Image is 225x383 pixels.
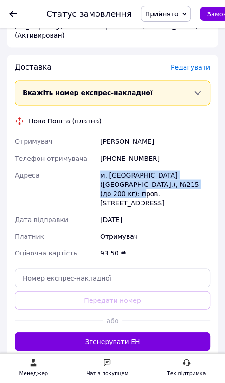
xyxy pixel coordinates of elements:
[15,232,44,240] span: Платник
[98,211,212,228] div: [DATE]
[15,154,87,162] span: Телефон отримувача
[15,216,68,223] span: Дата відправки
[9,9,17,19] div: Повернутися назад
[171,64,210,71] span: Редагувати
[15,249,77,256] span: Оціночна вартість
[15,268,210,287] input: Номер експрес-накладної
[86,369,128,378] div: Чат з покупцем
[98,150,212,166] div: [PHONE_NUMBER]
[98,228,212,244] div: Отримувач
[15,332,210,351] button: Згенерувати ЕН
[19,369,48,378] div: Менеджер
[15,63,51,71] span: Доставка
[15,171,39,179] span: Адреса
[98,133,212,150] div: [PERSON_NAME]
[98,166,212,211] div: м. [GEOGRAPHIC_DATA] ([GEOGRAPHIC_DATA].), №215 (до 200 кг): пров. [STREET_ADDRESS]
[103,316,122,325] span: або
[167,369,206,378] div: Тех підтримка
[15,21,210,40] div: [FC_Acquiring] Prom marketplace ФОП [PERSON_NAME] (Активирован)
[145,10,179,18] span: Прийнято
[23,89,153,96] span: Вкажіть номер експрес-накладної
[46,9,132,19] div: Статус замовлення
[26,116,104,126] div: Нова Пошта (платна)
[98,244,212,261] div: 93.50 ₴
[15,138,52,145] span: Отримувач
